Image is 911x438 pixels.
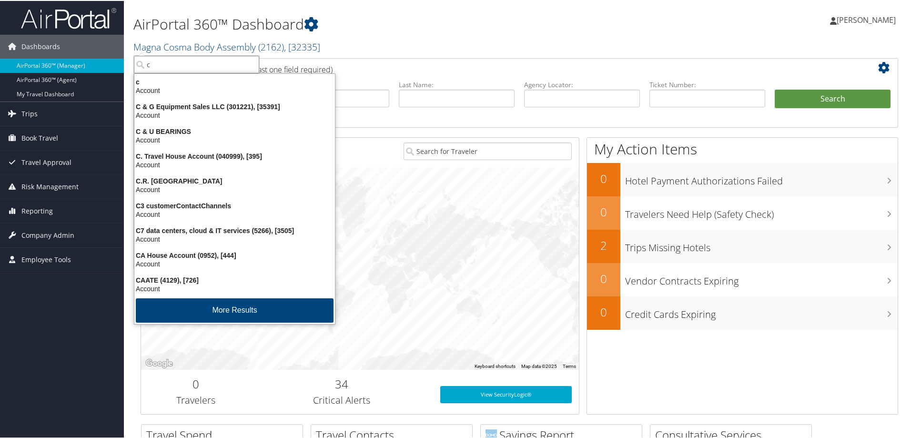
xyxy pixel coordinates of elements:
div: Account [129,135,341,143]
label: Last Name: [399,79,515,89]
h2: Airtinerary Lookup [148,59,828,75]
h3: Credit Cards Expiring [625,302,898,320]
h2: 0 [587,303,620,319]
div: Account [129,209,341,218]
div: Account [129,234,341,243]
span: Travel Approval [21,150,71,173]
h2: 0 [587,270,620,286]
a: 0Credit Cards Expiring [587,295,898,329]
h1: AirPortal 360™ Dashboard [133,13,648,33]
a: View SecurityLogic® [440,385,572,402]
h1: My Action Items [587,138,898,158]
input: Search Accounts [134,55,259,72]
img: airportal-logo.png [21,6,116,29]
div: C & G Equipment Sales LLC (301221), [35391] [129,102,341,110]
h3: Critical Alerts [258,393,426,406]
div: Account [129,259,341,267]
div: Account [129,184,341,193]
span: Company Admin [21,223,74,246]
div: CAATE (4129), [726] [129,275,341,284]
a: 0Vendor Contracts Expiring [587,262,898,295]
span: Employee Tools [21,247,71,271]
h2: 2 [587,236,620,253]
div: Account [129,284,341,292]
a: 0Travelers Need Help (Safety Check) [587,195,898,229]
h2: 0 [587,170,620,186]
a: 0Hotel Payment Authorizations Failed [587,162,898,195]
a: [PERSON_NAME] [830,5,905,33]
span: [PERSON_NAME] [837,14,896,24]
span: Dashboards [21,34,60,58]
button: More Results [136,297,334,322]
label: Ticket Number: [649,79,765,89]
a: Open this area in Google Maps (opens a new window) [143,357,175,369]
input: Search for Traveler [404,142,572,159]
div: C.R. [GEOGRAPHIC_DATA] [129,176,341,184]
h2: 34 [258,375,426,391]
span: Book Travel [21,125,58,149]
button: Keyboard shortcuts [475,362,516,369]
span: (at least one field required) [242,63,333,74]
div: Account [129,160,341,168]
span: Map data ©2025 [521,363,557,368]
h3: Travelers Need Help (Safety Check) [625,202,898,220]
a: 2Trips Missing Hotels [587,229,898,262]
h3: Travelers [148,393,243,406]
h2: 0 [148,375,243,391]
div: Account [129,85,341,94]
div: CA House Account (0952), [444] [129,250,341,259]
div: C7 data centers, cloud & IT services (5266), [3505] [129,225,341,234]
a: Magna Cosma Body Assembly [133,40,320,52]
span: , [ 32335 ] [284,40,320,52]
h3: Vendor Contracts Expiring [625,269,898,287]
h2: 0 [587,203,620,219]
h3: Hotel Payment Authorizations Failed [625,169,898,187]
div: C. Travel House Account (040999), [395] [129,151,341,160]
img: Google [143,357,175,369]
div: C3 customerContactChannels [129,201,341,209]
span: Trips [21,101,38,125]
span: Reporting [21,198,53,222]
div: C & U BEARINGS [129,126,341,135]
button: Search [775,89,891,108]
span: ( 2162 ) [258,40,284,52]
div: c [129,77,341,85]
a: Terms (opens in new tab) [563,363,576,368]
label: Agency Locator: [524,79,640,89]
h3: Trips Missing Hotels [625,235,898,254]
div: Account [129,110,341,119]
span: Risk Management [21,174,79,198]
